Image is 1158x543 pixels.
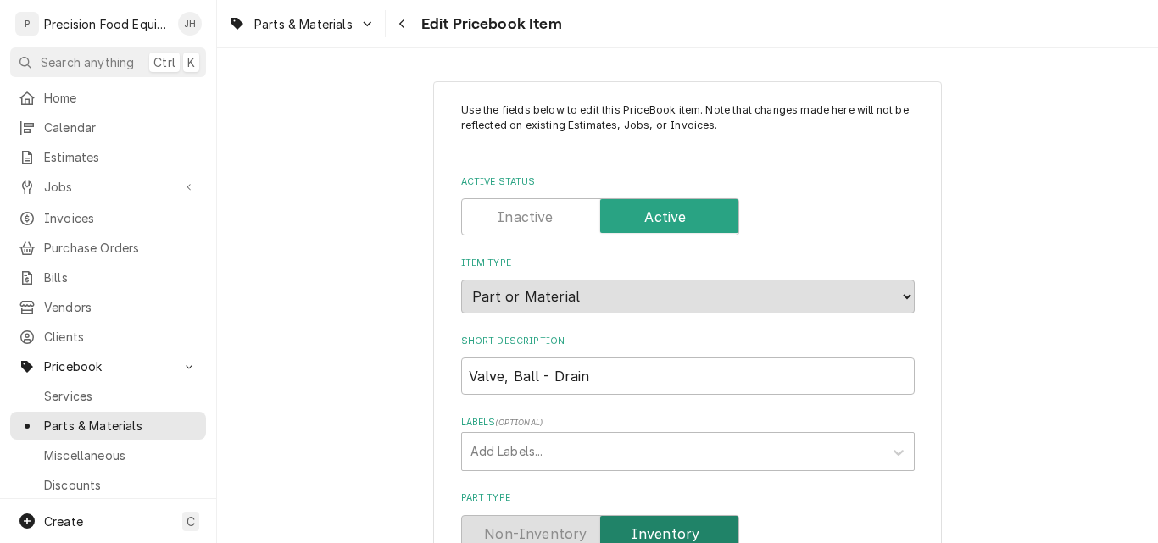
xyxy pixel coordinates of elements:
[10,47,206,77] button: Search anythingCtrlK
[10,412,206,440] a: Parts & Materials
[10,263,206,291] a: Bills
[44,328,198,346] span: Clients
[461,103,915,149] p: Use the fields below to edit this PriceBook item. Note that changes made here will not be reflect...
[461,416,915,429] label: Labels
[44,446,198,464] span: Miscellaneous
[495,418,543,427] span: ( optional )
[461,175,915,189] label: Active Status
[153,53,175,71] span: Ctrl
[178,12,202,36] div: JH
[44,89,198,107] span: Home
[44,178,172,196] span: Jobs
[10,323,206,351] a: Clients
[10,382,206,410] a: Services
[178,12,202,36] div: Jason Hertel's Avatar
[461,416,915,471] div: Labels
[44,298,198,316] span: Vendors
[10,204,206,232] a: Invoices
[44,239,198,257] span: Purchase Orders
[44,387,198,405] span: Services
[44,15,169,33] div: Precision Food Equipment LLC
[461,491,915,505] label: Part Type
[44,417,198,435] span: Parts & Materials
[461,335,915,348] label: Short Description
[416,13,562,36] span: Edit Pricebook Item
[389,10,416,37] button: Navigate back
[461,257,915,313] div: Item Type
[44,269,198,286] span: Bills
[44,514,83,529] span: Create
[44,476,198,494] span: Discounts
[10,441,206,469] a: Miscellaneous
[44,119,198,136] span: Calendar
[10,143,206,171] a: Estimates
[10,84,206,112] a: Home
[44,148,198,166] span: Estimates
[254,15,353,33] span: Parts & Materials
[44,209,198,227] span: Invoices
[222,10,381,38] a: Go to Parts & Materials
[44,357,172,375] span: Pricebook
[10,173,206,201] a: Go to Jobs
[10,114,206,141] a: Calendar
[10,234,206,262] a: Purchase Orders
[41,53,134,71] span: Search anything
[461,175,915,235] div: Active Status
[461,357,915,395] input: Name used to describe this Part or Material
[461,257,915,270] label: Item Type
[187,53,195,71] span: K
[461,335,915,395] div: Short Description
[187,513,195,530] span: C
[10,471,206,499] a: Discounts
[10,293,206,321] a: Vendors
[15,12,39,36] div: P
[10,352,206,380] a: Go to Pricebook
